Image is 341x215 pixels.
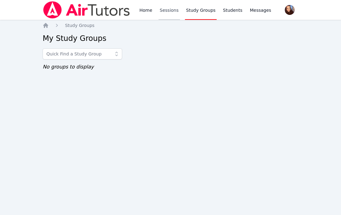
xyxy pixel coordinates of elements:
[65,22,94,29] a: Study Groups
[43,64,94,70] span: No groups to display
[43,33,298,43] h2: My Study Groups
[43,22,298,29] nav: Breadcrumb
[65,23,94,28] span: Study Groups
[43,1,131,19] img: Air Tutors
[250,7,271,13] span: Messages
[43,48,122,59] input: Quick Find a Study Group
